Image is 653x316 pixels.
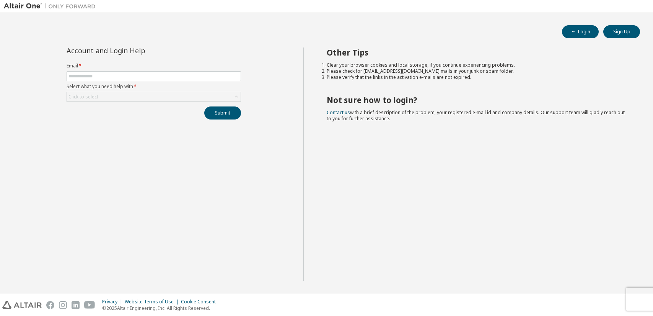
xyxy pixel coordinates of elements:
[67,92,241,102] div: Click to select
[67,84,241,90] label: Select what you need help with
[181,299,220,305] div: Cookie Consent
[327,47,626,57] h2: Other Tips
[102,305,220,311] p: © 2025 Altair Engineering, Inc. All Rights Reserved.
[327,74,626,80] li: Please verify that the links in the activation e-mails are not expired.
[102,299,125,305] div: Privacy
[4,2,99,10] img: Altair One
[603,25,640,38] button: Sign Up
[84,301,95,309] img: youtube.svg
[204,106,241,120] button: Submit
[327,109,625,122] span: with a brief description of the problem, your registered e-mail id and company details. Our suppo...
[67,63,241,69] label: Email
[327,62,626,68] li: Clear your browser cookies and local storage, if you continue experiencing problems.
[327,68,626,74] li: Please check for [EMAIL_ADDRESS][DOMAIN_NAME] mails in your junk or spam folder.
[72,301,80,309] img: linkedin.svg
[327,95,626,105] h2: Not sure how to login?
[327,109,350,116] a: Contact us
[67,47,206,54] div: Account and Login Help
[68,94,98,100] div: Click to select
[125,299,181,305] div: Website Terms of Use
[562,25,599,38] button: Login
[59,301,67,309] img: instagram.svg
[2,301,42,309] img: altair_logo.svg
[46,301,54,309] img: facebook.svg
